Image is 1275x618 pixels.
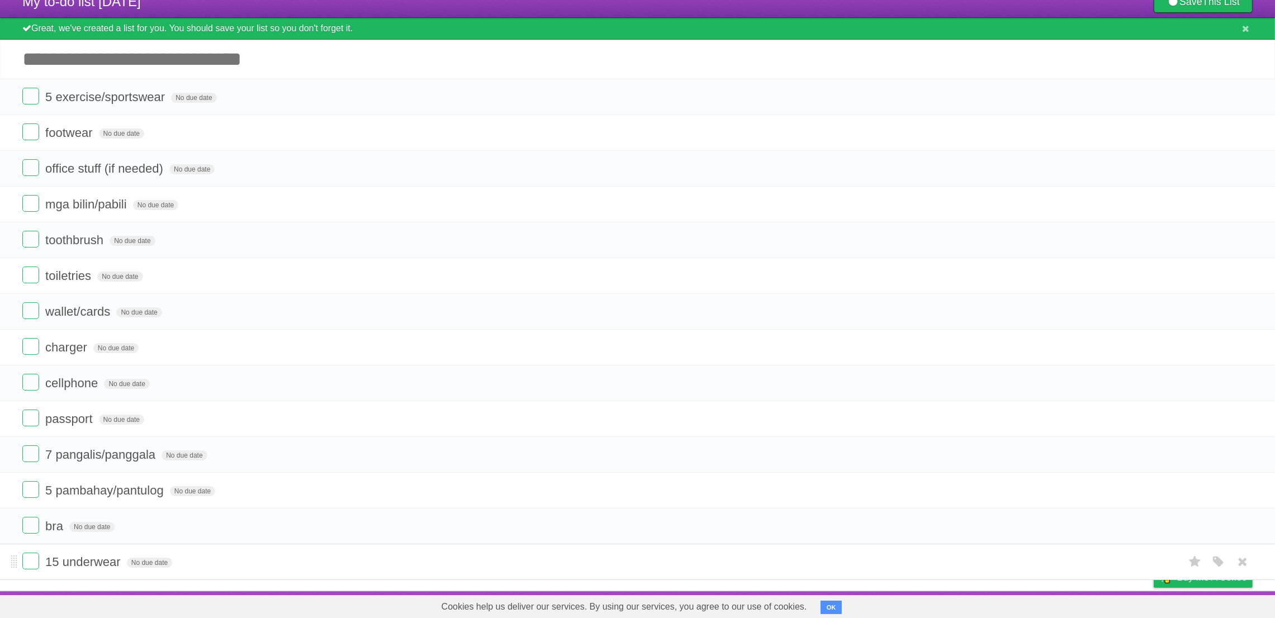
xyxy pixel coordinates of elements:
[171,93,216,103] span: No due date
[430,596,818,618] span: Cookies help us deliver our services. By using our services, you agree to our use of cookies.
[1042,594,1087,615] a: Developers
[22,159,39,176] label: Done
[1005,594,1028,615] a: About
[116,307,162,317] span: No due date
[22,231,39,248] label: Done
[821,601,842,614] button: OK
[22,553,39,569] label: Done
[99,129,144,139] span: No due date
[1139,594,1168,615] a: Privacy
[170,486,215,496] span: No due date
[133,200,178,210] span: No due date
[45,340,90,354] span: charger
[162,450,207,460] span: No due date
[69,522,115,532] span: No due date
[22,267,39,283] label: Done
[104,379,149,389] span: No due date
[22,517,39,534] label: Done
[1101,594,1126,615] a: Terms
[22,123,39,140] label: Done
[93,343,139,353] span: No due date
[127,558,172,568] span: No due date
[45,233,106,247] span: toothbrush
[45,90,168,104] span: 5 exercise/sportswear
[22,88,39,104] label: Done
[22,481,39,498] label: Done
[22,410,39,426] label: Done
[99,415,144,425] span: No due date
[45,519,66,533] span: bra
[45,305,113,318] span: wallet/cards
[45,376,101,390] span: cellphone
[1182,594,1253,615] a: Suggest a feature
[22,302,39,319] label: Done
[45,269,94,283] span: toiletries
[45,483,167,497] span: 5 pambahay/pantulog
[45,197,130,211] span: mga bilin/pabili
[1177,568,1247,587] span: Buy me a coffee
[1184,553,1206,571] label: Star task
[45,161,166,175] span: office stuff (if needed)
[22,338,39,355] label: Done
[22,374,39,391] label: Done
[45,412,95,426] span: passport
[45,448,158,462] span: 7 pangalis/panggala
[45,126,95,140] span: footwear
[22,445,39,462] label: Done
[45,555,124,569] span: 15 underwear
[22,195,39,212] label: Done
[110,236,155,246] span: No due date
[169,164,215,174] span: No due date
[97,272,143,282] span: No due date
